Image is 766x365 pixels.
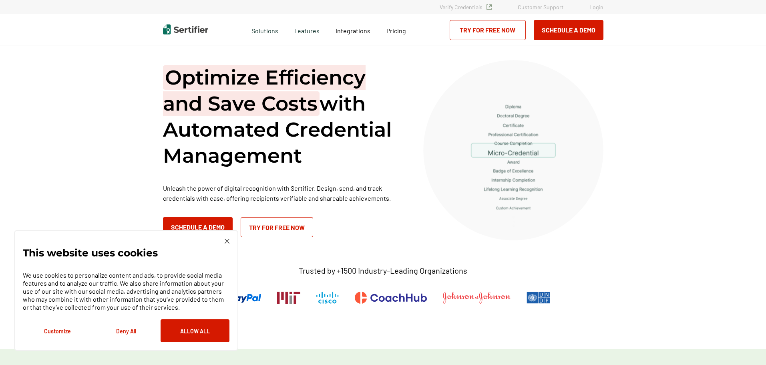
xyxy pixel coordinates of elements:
[386,25,406,35] a: Pricing
[92,319,161,342] button: Deny All
[23,249,158,257] p: This website uses cookies
[386,27,406,34] span: Pricing
[277,292,300,304] img: Massachusetts Institute of Technology
[450,20,526,40] a: Try for Free Now
[299,266,467,276] p: Trusted by +1500 Industry-Leading Organizations
[443,292,510,304] img: Johnson & Johnson
[163,183,403,203] p: Unleash the power of digital recognition with Sertifier. Design, send, and track credentials with...
[336,27,370,34] span: Integrations
[163,65,403,169] h1: with Automated Credential Management
[499,197,527,200] g: Associate Degree
[589,4,603,10] a: Login
[487,4,492,10] img: Verified
[336,25,370,35] a: Integrations
[163,65,366,116] span: Optimize Efficiency and Save Costs
[294,25,320,35] span: Features
[355,292,427,304] img: CoachHub
[163,24,208,34] img: Sertifier | Digital Credentialing Platform
[225,239,229,244] img: Cookie Popup Close
[241,217,313,237] a: Try for Free Now
[316,292,339,304] img: Cisco
[251,25,278,35] span: Solutions
[440,4,492,10] a: Verify Credentials
[216,292,261,304] img: PayPal
[527,292,550,304] img: UNDP
[163,217,233,237] button: Schedule a Demo
[23,319,92,342] button: Customize
[534,20,603,40] button: Schedule a Demo
[518,4,563,10] a: Customer Support
[23,271,229,311] p: We use cookies to personalize content and ads, to provide social media features and to analyze ou...
[161,319,229,342] button: Allow All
